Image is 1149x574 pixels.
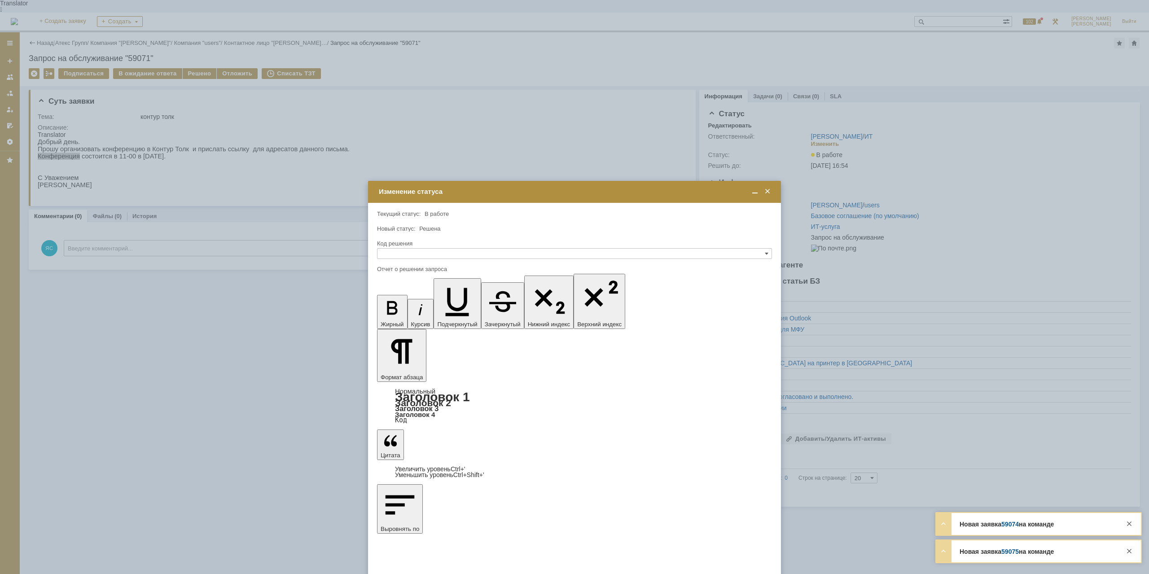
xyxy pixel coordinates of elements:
a: 59075 [1001,548,1019,555]
strong: Новая заявка на команде [960,548,1054,555]
span: Ctrl+' [451,465,465,473]
div: Закрыть [1124,518,1135,529]
span: В работе [425,210,449,217]
div: Отчет о решении запроса [377,266,770,272]
div: Код решения [377,241,770,246]
div: Закрыть [1124,546,1135,556]
span: Нижний индекс [528,321,570,328]
button: Верхний индекс [574,274,625,329]
span: Цитата [381,452,400,459]
button: Выровнять по [377,484,423,534]
span: Закрыть [763,188,772,196]
span: Решена [419,225,440,232]
span: Курсив [411,321,430,328]
a: Decrease [395,471,484,478]
button: Жирный [377,295,408,329]
span: Выровнять по [381,526,419,532]
div: Translator [4,4,131,11]
span: Формат абзаца [381,374,423,381]
a: Нормальный [395,387,435,395]
div: Развернуть [938,546,949,556]
div: Развернуть [938,518,949,529]
button: Подчеркнутый [434,278,481,329]
button: Курсив [408,299,434,329]
button: Формат абзаца [377,329,426,382]
a: 59074 [1001,521,1019,528]
span: Свернуть (Ctrl + M) [750,188,759,196]
span: Ctrl+Shift+' [453,471,484,478]
button: Нижний индекс [524,276,574,329]
span: Жирный [381,321,404,328]
strong: Новая заявка на команде [960,521,1054,528]
div: Цитата [377,466,772,478]
button: Зачеркнутый [481,282,524,329]
span: Верхний индекс [577,321,622,328]
div: Формат абзаца [377,388,772,423]
a: Код [395,416,407,424]
span: Зачеркнутый [485,321,521,328]
span: Подчеркнутый [437,321,477,328]
a: Заголовок 2 [395,398,451,408]
a: Заголовок 3 [395,404,439,412]
a: Заголовок 4 [395,411,435,418]
label: Текущий статус: [377,210,421,217]
a: Increase [395,465,465,473]
label: Новый статус: [377,225,416,232]
div: Изменение статуса [379,188,772,196]
button: Цитата [377,429,404,460]
a: Заголовок 1 [395,390,470,404]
